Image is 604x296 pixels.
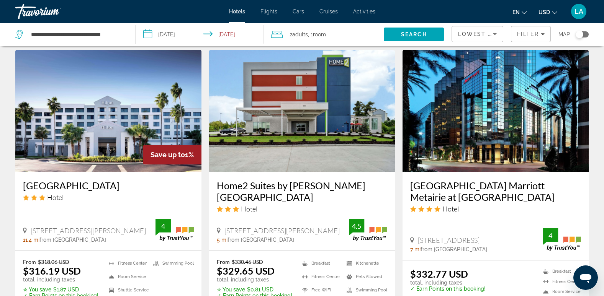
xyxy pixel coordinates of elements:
li: Kitchenette [343,259,387,268]
span: [STREET_ADDRESS][PERSON_NAME] [224,226,340,235]
a: [GEOGRAPHIC_DATA] Marriott Metairie at [GEOGRAPHIC_DATA] [410,180,581,203]
li: Breakfast [539,268,581,275]
span: From [217,259,230,265]
a: [GEOGRAPHIC_DATA] [23,180,194,191]
span: Hotel [241,205,257,213]
button: Select check in and out date [136,23,264,46]
li: Fitness Center [298,272,343,281]
li: Room Service [105,272,149,281]
span: , 1 [308,29,326,40]
span: Save up to [151,151,185,159]
span: 5 mi [217,237,228,243]
li: Fitness Center [105,259,149,268]
li: Shuttle Service [105,285,149,295]
img: TrustYou guest rating badge [349,219,387,241]
span: ✮ You save [217,286,245,293]
div: 3 star Hotel [217,205,388,213]
p: $0.81 USD [217,286,292,293]
img: TrustYou guest rating badge [543,228,581,251]
ins: $316.19 USD [23,265,81,276]
span: from [GEOGRAPHIC_DATA] [228,237,294,243]
button: Change language [512,7,527,18]
div: 4 [156,221,171,231]
span: from [GEOGRAPHIC_DATA] [421,246,487,252]
a: Activities [353,8,375,15]
mat-select: Sort by [458,29,497,39]
span: USD [539,9,550,15]
del: $318.06 USD [38,259,69,265]
iframe: Button to launch messaging window [573,265,598,290]
span: Map [558,29,570,40]
li: Swimming Pool [149,259,194,268]
button: Change currency [539,7,557,18]
span: Hotel [47,193,64,202]
li: Breakfast [298,259,343,268]
div: 4 star Hotel [410,205,581,213]
a: Travorium [15,2,92,21]
p: total, including taxes [23,276,98,283]
input: Search hotel destination [30,29,124,40]
span: From [23,259,36,265]
button: Travelers: 2 adults, 0 children [264,23,384,46]
li: Pets Allowed [343,272,387,281]
li: Free WiFi [298,285,343,295]
p: $1.87 USD [23,286,98,293]
button: Toggle map [570,31,589,38]
span: Adults [292,31,308,37]
span: Hotel [442,205,459,213]
img: New Orleans Marriott Metairie at Lakeway [403,50,589,172]
span: en [512,9,520,15]
li: Room Service [539,289,581,295]
span: from [GEOGRAPHIC_DATA] [39,237,106,243]
span: [STREET_ADDRESS][PERSON_NAME] [31,226,146,235]
span: Lowest Price [458,31,507,37]
div: 3 star Hotel [23,193,194,202]
li: Fitness Center [539,278,581,285]
ins: $332.77 USD [410,268,468,280]
img: Hilton New Orleans Airport [15,50,201,172]
span: Filter [517,31,539,37]
a: Hotels [229,8,245,15]
span: Search [401,31,427,37]
p: ✓ Earn Points on this booking! [410,286,486,292]
p: total, including taxes [410,280,486,286]
img: Home2 Suites by Hilton Harvey New Orleans Westbank [209,50,395,172]
span: 11.4 mi [23,237,39,243]
span: Room [313,31,326,37]
li: Swimming Pool [343,285,387,295]
span: 7 mi [410,246,421,252]
span: 2 [290,29,308,40]
button: User Menu [569,3,589,20]
img: TrustYou guest rating badge [156,219,194,241]
a: Flights [260,8,277,15]
span: ✮ You save [23,286,51,293]
div: 1% [143,145,201,164]
p: total, including taxes [217,276,292,283]
span: LA [575,8,583,15]
div: 4 [543,231,558,240]
del: $330.46 USD [232,259,263,265]
button: Filters [511,26,551,42]
a: Home2 Suites by [PERSON_NAME][GEOGRAPHIC_DATA] [217,180,388,203]
div: 4.5 [349,221,364,231]
a: Cars [293,8,304,15]
span: [STREET_ADDRESS] [418,236,480,244]
a: Cruises [319,8,338,15]
button: Search [384,28,444,41]
ins: $329.65 USD [217,265,275,276]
